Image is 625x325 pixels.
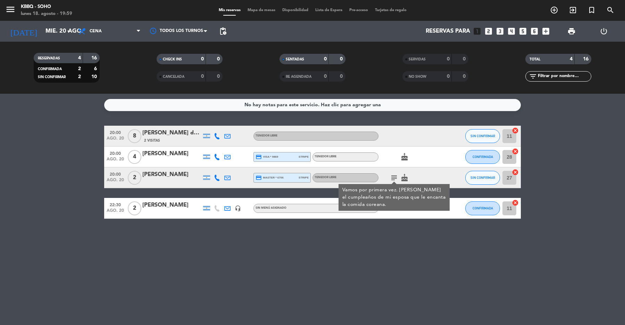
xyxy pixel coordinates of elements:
[107,149,124,157] span: 20:00
[94,66,98,71] strong: 6
[286,58,304,61] span: SENTADAS
[38,67,62,71] span: CONFIRMADA
[550,6,558,14] i: add_circle_outline
[465,150,500,164] button: CONFIRMADA
[128,129,141,143] span: 8
[484,27,493,36] i: looks_two
[340,57,344,61] strong: 0
[512,148,519,155] i: cancel
[541,27,550,36] i: add_box
[142,128,201,137] div: [PERSON_NAME] de [PERSON_NAME]
[587,6,596,14] i: turned_in_not
[473,206,493,210] span: CONFIRMADA
[235,205,241,211] i: headset_mic
[324,57,327,61] strong: 0
[570,57,573,61] strong: 4
[201,74,204,79] strong: 0
[256,154,262,160] i: credit_card
[340,74,344,79] strong: 0
[507,27,516,36] i: looks_4
[5,24,42,39] i: [DATE]
[512,199,519,206] i: cancel
[299,175,309,180] span: stripe
[470,176,495,180] span: SIN CONFIRMAR
[529,72,537,81] i: filter_list
[372,8,410,12] span: Tarjetas de regalo
[512,127,519,134] i: cancel
[409,75,426,78] span: NO SHOW
[244,8,279,12] span: Mapa de mesas
[163,58,182,61] span: CHECK INS
[537,73,591,80] input: Filtrar por nombre...
[342,186,446,208] div: Vamos por primera vez. [PERSON_NAME] el cumpleaños de mi esposa que le encanta la comida coreana.
[107,170,124,178] span: 20:00
[21,10,72,17] div: lunes 18. agosto - 19:59
[256,175,262,181] i: credit_card
[583,57,590,61] strong: 16
[465,201,500,215] button: CONFIRMADA
[78,74,81,79] strong: 2
[473,155,493,159] span: CONFIRMADA
[128,171,141,185] span: 2
[518,27,527,36] i: looks_5
[21,3,72,10] div: Kbbq - Soho
[91,74,98,79] strong: 10
[5,4,16,17] button: menu
[107,208,124,216] span: ago. 20
[346,8,372,12] span: Pre-acceso
[390,174,398,182] i: subject
[256,207,286,209] span: Sin menú asignado
[600,27,608,35] i: power_settings_new
[142,170,201,179] div: [PERSON_NAME]
[426,28,470,35] span: Reservas para
[400,153,409,161] i: cake
[5,4,16,15] i: menu
[447,57,450,61] strong: 0
[38,75,66,79] span: SIN CONFIRMAR
[606,6,615,14] i: search
[78,66,81,71] strong: 2
[107,178,124,186] span: ago. 20
[312,8,346,12] span: Lista de Espera
[128,201,141,215] span: 2
[256,175,284,181] span: master * 6706
[315,176,336,179] span: TENEDOR LIBRE
[144,138,160,143] span: 2 Visitas
[463,57,467,61] strong: 0
[90,29,102,34] span: Cena
[65,27,73,35] i: arrow_drop_down
[78,56,81,60] strong: 4
[163,75,184,78] span: CANCELADA
[473,27,482,36] i: looks_one
[324,74,327,79] strong: 0
[128,150,141,164] span: 4
[530,58,540,61] span: TOTAL
[447,74,450,79] strong: 0
[142,149,201,158] div: [PERSON_NAME]
[587,21,620,42] div: LOG OUT
[107,157,124,165] span: ago. 20
[217,74,221,79] strong: 0
[495,27,505,36] i: looks_3
[567,27,576,35] span: print
[299,155,309,159] span: stripe
[219,27,227,35] span: pending_actions
[465,171,500,185] button: SIN CONFIRMAR
[256,154,278,160] span: visa * 9869
[201,57,204,61] strong: 0
[217,57,221,61] strong: 0
[279,8,312,12] span: Disponibilidad
[315,155,336,158] span: TENEDOR LIBRE
[512,169,519,176] i: cancel
[107,200,124,208] span: 22:30
[91,56,98,60] strong: 16
[38,57,60,60] span: RESERVADAS
[400,174,409,182] i: cake
[530,27,539,36] i: looks_6
[256,134,277,137] span: TENEDOR LIBRE
[569,6,577,14] i: exit_to_app
[107,128,124,136] span: 20:00
[244,101,381,109] div: No hay notas para este servicio. Haz clic para agregar una
[409,58,426,61] span: SERVIDAS
[465,129,500,143] button: SIN CONFIRMAR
